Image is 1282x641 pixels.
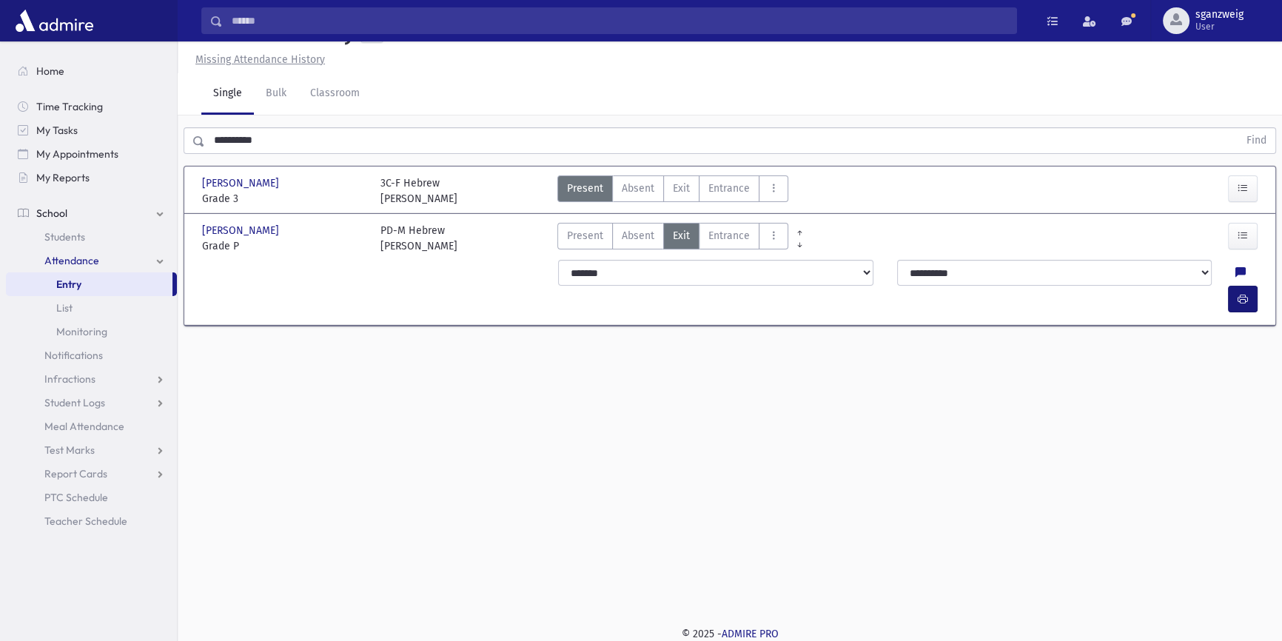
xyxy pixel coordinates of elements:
[44,254,99,267] span: Attendance
[567,181,603,196] span: Present
[1195,9,1244,21] span: sganzweig
[6,391,177,415] a: Student Logs
[6,272,172,296] a: Entry
[6,249,177,272] a: Attendance
[708,181,750,196] span: Entrance
[622,181,654,196] span: Absent
[36,100,103,113] span: Time Tracking
[380,223,457,254] div: PD-M Hebrew [PERSON_NAME]
[202,175,282,191] span: [PERSON_NAME]
[6,462,177,486] a: Report Cards
[44,491,108,504] span: PTC Schedule
[202,223,282,238] span: [PERSON_NAME]
[6,343,177,367] a: Notifications
[36,207,67,220] span: School
[6,296,177,320] a: List
[673,228,690,244] span: Exit
[1238,128,1275,153] button: Find
[298,73,372,115] a: Classroom
[12,6,97,36] img: AdmirePro
[56,301,73,315] span: List
[6,486,177,509] a: PTC Schedule
[6,320,177,343] a: Monitoring
[380,175,457,207] div: 3C-F Hebrew [PERSON_NAME]
[36,171,90,184] span: My Reports
[6,201,177,225] a: School
[6,438,177,462] a: Test Marks
[56,325,107,338] span: Monitoring
[44,467,107,480] span: Report Cards
[44,420,124,433] span: Meal Attendance
[44,396,105,409] span: Student Logs
[195,53,325,66] u: Missing Attendance History
[6,59,177,83] a: Home
[557,223,788,254] div: AttTypes
[201,73,254,115] a: Single
[44,443,95,457] span: Test Marks
[6,166,177,189] a: My Reports
[6,142,177,166] a: My Appointments
[56,278,81,291] span: Entry
[6,95,177,118] a: Time Tracking
[567,228,603,244] span: Present
[6,509,177,533] a: Teacher Schedule
[223,7,1016,34] input: Search
[44,514,127,528] span: Teacher Schedule
[189,53,325,66] a: Missing Attendance History
[6,415,177,438] a: Meal Attendance
[44,372,95,386] span: Infractions
[708,228,750,244] span: Entrance
[622,228,654,244] span: Absent
[36,147,118,161] span: My Appointments
[673,181,690,196] span: Exit
[202,191,366,207] span: Grade 3
[6,225,177,249] a: Students
[6,118,177,142] a: My Tasks
[557,175,788,207] div: AttTypes
[1195,21,1244,33] span: User
[6,367,177,391] a: Infractions
[36,64,64,78] span: Home
[44,349,103,362] span: Notifications
[254,73,298,115] a: Bulk
[36,124,78,137] span: My Tasks
[202,238,366,254] span: Grade P
[44,230,85,244] span: Students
